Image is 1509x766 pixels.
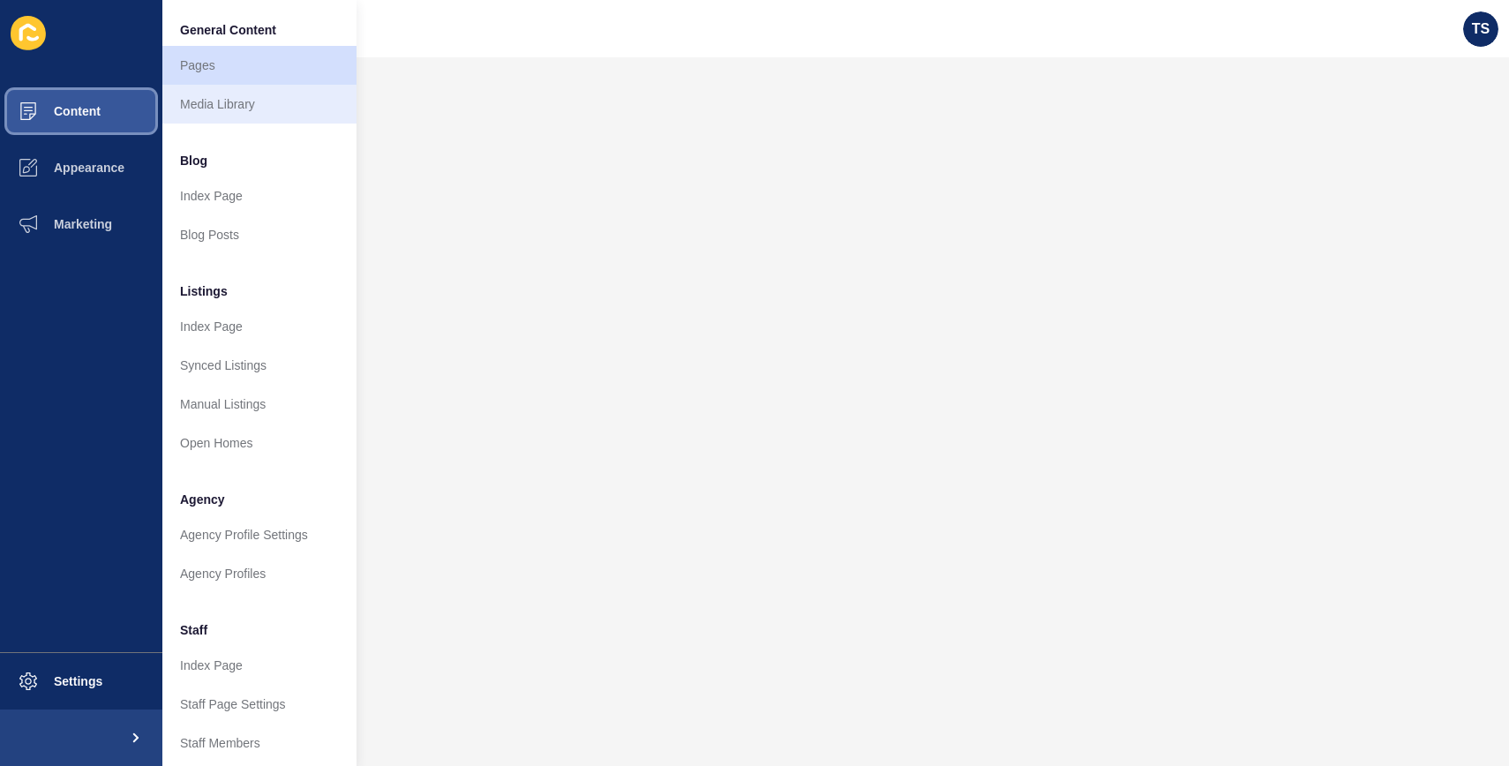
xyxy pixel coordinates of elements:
a: Index Page [162,646,357,685]
a: Staff Members [162,724,357,762]
span: Staff [180,621,207,639]
a: Open Homes [162,424,357,462]
span: General Content [180,21,276,39]
a: Synced Listings [162,346,357,385]
a: Media Library [162,85,357,124]
a: Blog Posts [162,215,357,254]
a: Index Page [162,176,357,215]
a: Index Page [162,307,357,346]
a: Agency Profiles [162,554,357,593]
span: Blog [180,152,207,169]
a: Staff Page Settings [162,685,357,724]
span: Listings [180,282,228,300]
a: Manual Listings [162,385,357,424]
span: Agency [180,491,225,508]
a: Pages [162,46,357,85]
a: Agency Profile Settings [162,515,357,554]
span: TS [1472,20,1490,38]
